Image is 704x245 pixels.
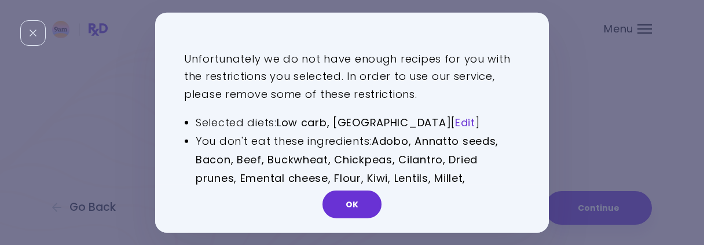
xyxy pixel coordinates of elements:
strong: Low carb, [GEOGRAPHIC_DATA] [277,115,451,130]
li: Selected diets: [ ] [196,114,520,132]
li: You don't eat these ingredients: [ ] [196,132,520,224]
p: Unfortunately we do not have enough recipes for you with the restrictions you selected. In order ... [184,50,520,103]
button: OK [322,191,382,218]
div: Close [20,20,46,46]
strong: Adobo, Annatto seeds, Bacon, Beef, Buckwheat, Chickpeas, Cilantro, Dried prunes, Emental cheese, ... [196,134,505,222]
a: Edit [455,115,475,130]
